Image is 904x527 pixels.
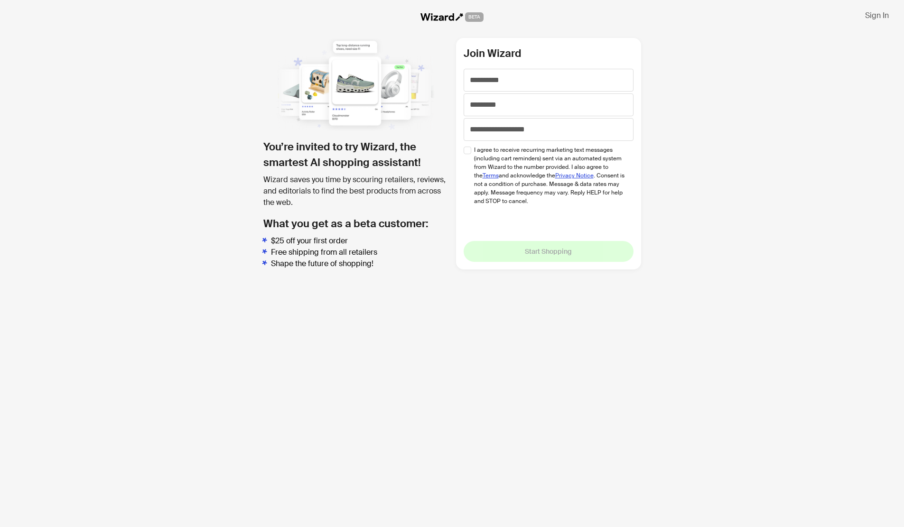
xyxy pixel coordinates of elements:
[483,172,499,179] a: Terms
[555,172,594,179] a: Privacy Notice
[271,258,448,269] li: Shape the future of shopping!
[464,241,634,262] button: Start Shopping
[271,247,448,258] li: Free shipping from all retailers
[263,174,448,208] div: Wizard saves you time by scouring retailers, reviews, and editorials to find the best products fr...
[263,216,448,231] h2: What you get as a beta customer:
[465,12,484,22] span: BETA
[271,235,448,247] li: $25 off your first order
[263,139,448,170] h1: You’re invited to try Wizard, the smartest AI shopping assistant!
[474,146,626,205] span: I agree to receive recurring marketing text messages (including cart reminders) sent via an autom...
[865,10,889,20] span: Sign In
[464,46,634,61] h2: Join Wizard
[857,8,896,23] button: Sign In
